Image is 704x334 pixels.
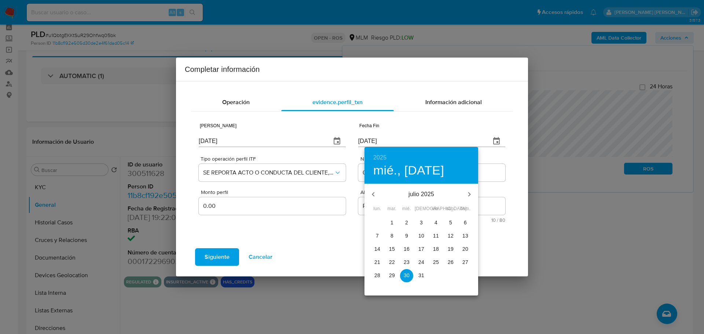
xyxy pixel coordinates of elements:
p: 21 [374,258,380,266]
button: 12 [444,230,457,243]
button: 14 [371,243,384,256]
span: vie. [429,205,443,213]
button: 3 [415,216,428,230]
button: 6 [459,216,472,230]
button: 26 [444,256,457,269]
span: mié. [400,205,413,213]
button: 10 [415,230,428,243]
button: 7 [371,230,384,243]
p: julio 2025 [382,190,461,199]
p: 2 [405,219,408,226]
button: 27 [459,256,472,269]
p: 25 [433,258,439,266]
button: 11 [429,230,443,243]
button: 30 [400,269,413,282]
button: 5 [444,216,457,230]
p: 8 [390,232,393,239]
p: 18 [433,245,439,253]
button: 16 [400,243,413,256]
p: 31 [418,272,424,279]
p: 13 [462,232,468,239]
p: 23 [404,258,410,266]
button: 17 [415,243,428,256]
button: 18 [429,243,443,256]
p: 3 [420,219,423,226]
p: 12 [448,232,454,239]
button: 1 [385,216,399,230]
p: 24 [418,258,424,266]
p: 11 [433,232,439,239]
button: mié., [DATE] [373,163,444,178]
p: 17 [418,245,424,253]
p: 1 [390,219,393,226]
p: 29 [389,272,395,279]
button: 28 [371,269,384,282]
p: 28 [374,272,380,279]
p: 22 [389,258,395,266]
button: 23 [400,256,413,269]
button: 20 [459,243,472,256]
p: 19 [448,245,454,253]
button: 8 [385,230,399,243]
p: 10 [418,232,424,239]
p: 14 [374,245,380,253]
span: mar. [385,205,399,213]
p: 20 [462,245,468,253]
p: 30 [404,272,410,279]
p: 15 [389,245,395,253]
button: 21 [371,256,384,269]
span: sáb. [444,205,457,213]
span: lun. [371,205,384,213]
p: 6 [464,219,467,226]
button: 4 [429,216,443,230]
button: 24 [415,256,428,269]
button: 29 [385,269,399,282]
button: 2025 [373,153,386,163]
span: dom. [459,205,472,213]
p: 7 [376,232,379,239]
p: 9 [405,232,408,239]
button: 13 [459,230,472,243]
p: 4 [434,219,437,226]
span: [DEMOGRAPHIC_DATA]. [415,205,428,213]
button: 2 [400,216,413,230]
p: 16 [404,245,410,253]
p: 26 [448,258,454,266]
button: 25 [429,256,443,269]
button: 9 [400,230,413,243]
p: 5 [449,219,452,226]
p: 27 [462,258,468,266]
button: 15 [385,243,399,256]
button: 19 [444,243,457,256]
button: 22 [385,256,399,269]
button: 31 [415,269,428,282]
